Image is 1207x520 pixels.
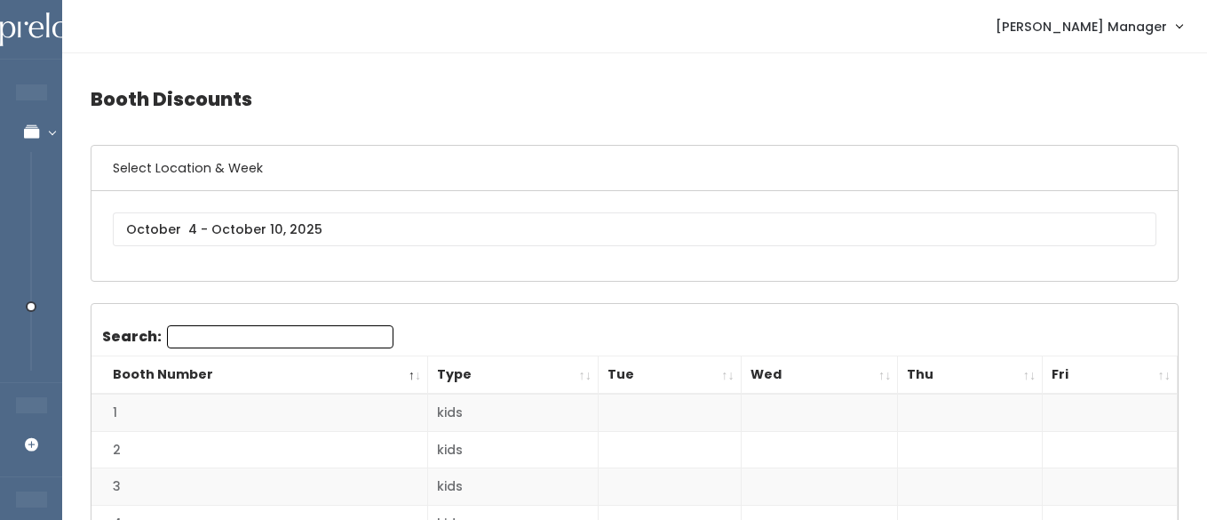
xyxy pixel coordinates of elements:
td: kids [428,431,599,468]
td: kids [428,468,599,506]
th: Booth Number: activate to sort column descending [91,356,428,395]
td: 2 [91,431,428,468]
a: [PERSON_NAME] Manager [978,7,1200,45]
td: 3 [91,468,428,506]
th: Type: activate to sort column ascending [428,356,599,395]
td: 1 [91,394,428,431]
label: Search: [102,325,393,348]
th: Wed: activate to sort column ascending [741,356,898,395]
th: Thu: activate to sort column ascending [898,356,1043,395]
h4: Booth Discounts [91,75,1179,124]
input: Search: [167,325,393,348]
span: [PERSON_NAME] Manager [996,17,1167,36]
th: Tue: activate to sort column ascending [598,356,741,395]
input: October 4 - October 10, 2025 [113,212,1156,246]
h6: Select Location & Week [91,146,1178,191]
th: Fri: activate to sort column ascending [1043,356,1178,395]
td: kids [428,394,599,431]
